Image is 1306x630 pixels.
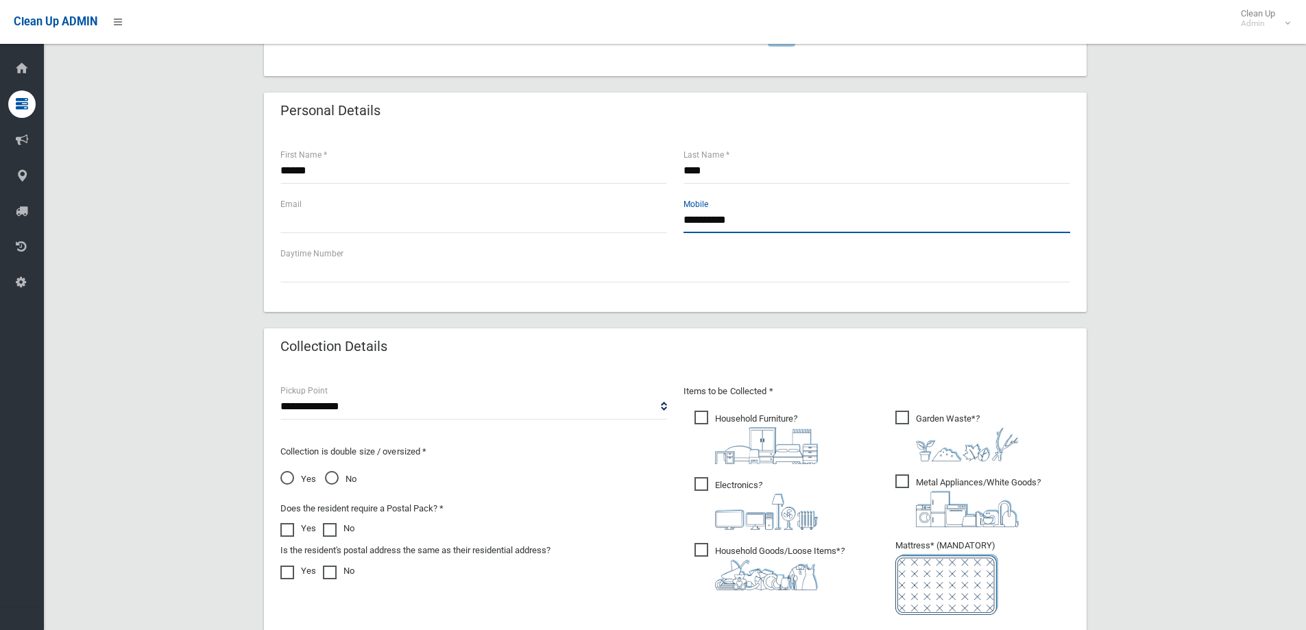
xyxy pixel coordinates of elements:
[895,540,1070,615] span: Mattress* (MANDATORY)
[715,559,818,590] img: b13cc3517677393f34c0a387616ef184.png
[715,427,818,464] img: aa9efdbe659d29b613fca23ba79d85cb.png
[1241,19,1275,29] small: Admin
[916,427,1019,461] img: 4fd8a5c772b2c999c83690221e5242e0.png
[280,444,667,460] p: Collection is double size / oversized *
[715,546,845,590] i: ?
[715,494,818,530] img: 394712a680b73dbc3d2a6a3a7ffe5a07.png
[694,477,818,530] span: Electronics
[895,411,1019,461] span: Garden Waste*
[264,333,404,360] header: Collection Details
[323,563,354,579] label: No
[694,543,845,590] span: Household Goods/Loose Items*
[684,383,1070,400] p: Items to be Collected *
[325,471,356,487] span: No
[280,542,551,559] label: Is the resident's postal address the same as their residential address?
[14,15,97,28] span: Clean Up ADMIN
[280,471,316,487] span: Yes
[280,563,316,579] label: Yes
[916,491,1019,527] img: 36c1b0289cb1767239cdd3de9e694f19.png
[895,474,1041,527] span: Metal Appliances/White Goods
[1234,8,1289,29] span: Clean Up
[916,413,1019,461] i: ?
[715,480,818,530] i: ?
[264,97,397,124] header: Personal Details
[916,477,1041,527] i: ?
[323,520,354,537] label: No
[694,411,818,464] span: Household Furniture
[280,520,316,537] label: Yes
[895,554,998,615] img: e7408bece873d2c1783593a074e5cb2f.png
[715,413,818,464] i: ?
[280,500,444,517] label: Does the resident require a Postal Pack? *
